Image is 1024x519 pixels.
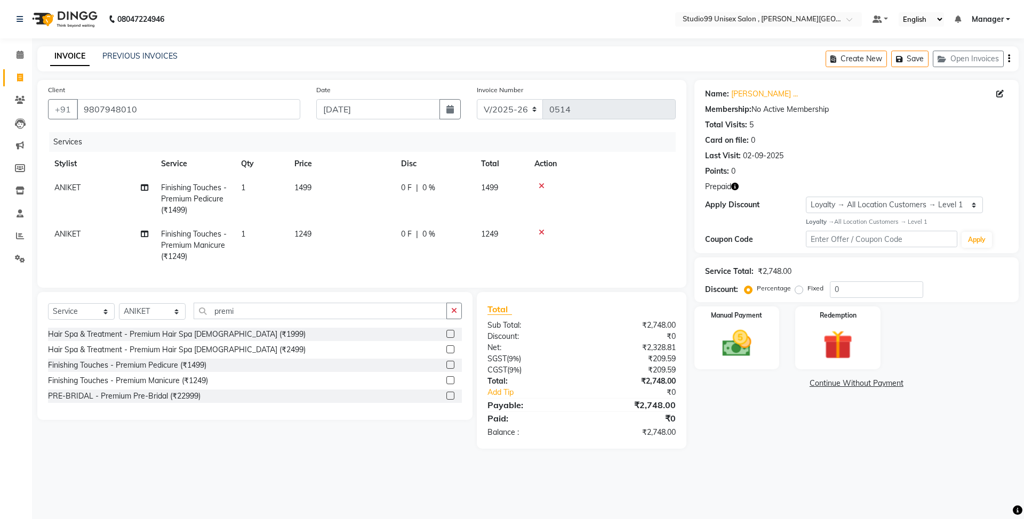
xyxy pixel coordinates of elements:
span: Prepaid [705,181,731,192]
label: Invoice Number [477,85,523,95]
span: 1 [241,183,245,192]
span: Finishing Touches - Premium Manicure (₹1249) [161,229,227,261]
div: Payable: [479,399,581,411]
input: Enter Offer / Coupon Code [806,231,957,247]
span: ANIKET [54,229,81,239]
a: PREVIOUS INVOICES [102,51,178,61]
div: ₹2,748.00 [581,399,683,411]
div: Coupon Code [705,234,806,245]
span: 1249 [294,229,311,239]
div: Discount: [479,331,581,342]
img: logo [27,4,100,34]
div: ₹209.59 [581,353,683,364]
button: +91 [48,99,78,119]
label: Percentage [757,283,791,293]
span: | [416,229,418,240]
div: Total: [479,376,581,387]
span: 0 % [422,229,435,240]
div: Sub Total: [479,320,581,331]
strong: Loyalty → [806,218,834,225]
th: Total [475,152,528,176]
span: 1 [241,229,245,239]
img: _cash.svg [713,327,761,361]
div: Total Visits: [705,119,747,131]
input: Search or Scan [194,303,447,319]
div: No Active Membership [705,104,1008,115]
span: ANIKET [54,183,81,192]
div: All Location Customers → Level 1 [806,217,1008,226]
span: 1499 [294,183,311,192]
div: ₹0 [598,387,683,398]
th: Price [288,152,395,176]
span: 1499 [481,183,498,192]
div: ( ) [479,353,581,364]
div: Apply Discount [705,199,806,210]
a: Continue Without Payment [697,378,1017,389]
div: Points: [705,166,729,177]
a: INVOICE [50,47,90,66]
div: Finishing Touches - Premium Manicure (₹1249) [48,375,208,386]
div: Service Total: [705,266,754,277]
th: Service [155,152,235,176]
span: 0 % [422,182,435,193]
div: ₹2,748.00 [581,427,683,438]
div: ( ) [479,364,581,376]
label: Date [316,85,331,95]
button: Apply [962,232,992,248]
div: 5 [749,119,754,131]
input: Search by Name/Mobile/Email/Code [77,99,300,119]
div: ₹2,328.81 [581,342,683,353]
div: ₹2,748.00 [758,266,791,277]
div: ₹209.59 [581,364,683,376]
a: Add Tip [479,387,598,398]
div: ₹2,748.00 [581,320,683,331]
span: 1249 [481,229,498,239]
span: CGST [487,365,507,375]
div: Services [49,132,684,152]
div: ₹2,748.00 [581,376,683,387]
div: Paid: [479,412,581,425]
span: Manager [972,14,1004,25]
b: 08047224946 [117,4,164,34]
label: Redemption [820,311,857,320]
span: 0 F [401,182,412,193]
div: Card on file: [705,135,749,146]
th: Disc [395,152,475,176]
div: 02-09-2025 [743,150,783,161]
div: Discount: [705,284,738,295]
th: Stylist [48,152,155,176]
div: Net: [479,342,581,353]
div: ₹0 [581,412,683,425]
div: 0 [751,135,755,146]
div: Name: [705,88,729,100]
span: 9% [509,366,519,374]
label: Fixed [807,283,823,293]
a: [PERSON_NAME] ... [731,88,798,100]
div: ₹0 [581,331,683,342]
th: Qty [235,152,288,176]
div: Membership: [705,104,751,115]
span: | [416,182,418,193]
span: 9% [509,354,519,363]
div: Balance : [479,427,581,438]
div: Last Visit: [705,150,741,161]
span: SGST [487,354,507,363]
button: Open Invoices [933,51,1004,67]
div: Finishing Touches - Premium Pedicure (₹1499) [48,360,206,371]
button: Save [891,51,929,67]
div: 0 [731,166,735,177]
span: Total [487,304,512,315]
label: Manual Payment [711,311,762,320]
label: Client [48,85,65,95]
div: Hair Spa & Treatment - Premium Hair Spa [DEMOGRAPHIC_DATA] (₹1999) [48,329,306,340]
div: PRE-BRIDAL - Premium Pre-Bridal (₹22999) [48,391,201,402]
img: _gift.svg [814,327,862,363]
div: Hair Spa & Treatment - Premium Hair Spa [DEMOGRAPHIC_DATA] (₹2499) [48,344,306,355]
th: Action [528,152,676,176]
button: Create New [826,51,887,67]
span: 0 F [401,229,412,240]
span: Finishing Touches - Premium Pedicure (₹1499) [161,183,227,215]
